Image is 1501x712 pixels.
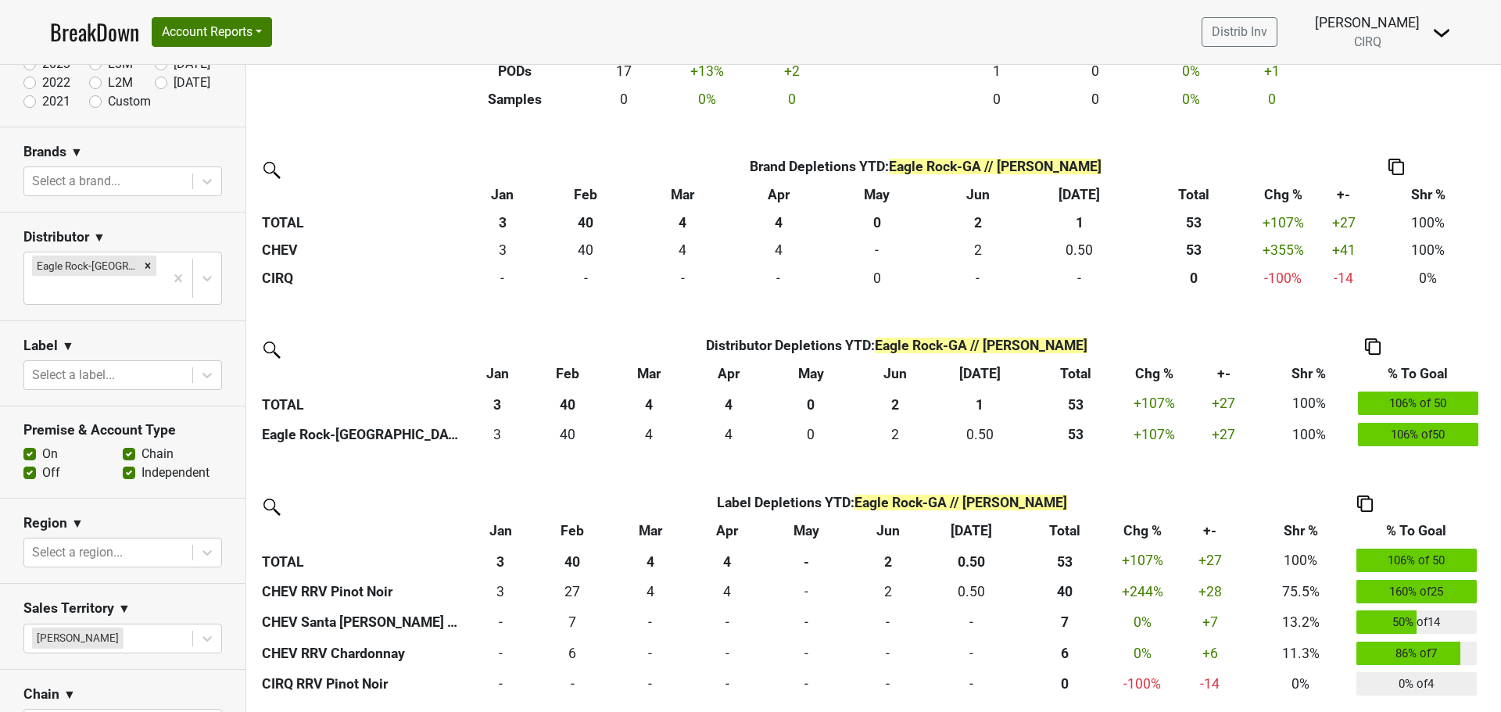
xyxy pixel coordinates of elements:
[32,256,139,276] div: Eagle Rock-[GEOGRAPHIC_DATA]
[1016,638,1113,669] th: 6.000
[258,638,466,669] th: CHEV RRV Chardonnay
[849,576,926,607] td: 2
[690,388,766,420] th: 4
[611,424,686,445] div: 4
[764,607,849,639] td: 0
[1113,576,1171,607] td: +244 %
[1171,517,1249,546] th: +-: activate to sort column ascending
[470,612,531,632] div: -
[440,57,591,85] th: PODs
[1133,237,1254,265] th: 53.080
[690,546,764,577] th: 4
[926,638,1016,669] td: 0
[764,638,849,669] td: 0
[930,643,1012,664] div: -
[636,268,729,288] div: -
[636,240,729,260] div: 4
[614,581,686,602] div: 4
[23,338,58,354] h3: Label
[258,576,466,607] th: CHEV RRV Pinot Noir
[50,16,139,48] a: BreakDown
[466,181,539,209] th: Jan: activate to sort column ascending
[610,638,690,669] td: 0
[1263,215,1304,231] span: +107%
[930,612,1012,632] div: -
[610,607,690,639] td: 0
[42,463,60,482] label: Off
[529,419,607,450] td: 39.58
[854,495,1067,510] span: Eagle Rock-GA // [PERSON_NAME]
[1016,607,1113,639] th: 7.000
[466,388,528,420] th: 3
[1133,265,1254,293] th: 0.000
[614,643,686,664] div: -
[258,607,466,639] th: CHEV Santa [PERSON_NAME] Pinot Noir
[849,546,926,577] th: 2
[466,607,535,639] td: 0
[853,643,922,664] div: -
[938,424,1021,445] div: 0.50
[1237,57,1307,85] td: +1
[535,638,610,669] td: 6
[934,419,1024,450] td: 0.5
[1026,181,1134,209] th: Jul: activate to sort column ascending
[1202,17,1277,47] a: Distrib Inv
[539,209,632,237] th: 40
[828,240,926,260] div: -
[258,156,283,181] img: filter
[926,517,1016,546] th: Jul: activate to sort column ascending
[42,92,70,111] label: 2021
[824,181,930,209] th: May: activate to sort column ascending
[1375,181,1481,209] th: Shr %: activate to sort column ascending
[614,674,686,694] div: -
[610,576,690,607] td: 4
[736,268,820,288] div: -
[1029,424,1123,445] div: 53
[610,546,690,577] th: 4
[466,237,539,265] td: 3
[532,424,603,445] div: 40
[543,268,629,288] div: -
[1175,674,1245,694] div: -14
[1263,419,1353,450] td: 100%
[764,517,849,546] th: May: activate to sort column ascending
[764,669,849,700] td: 0
[694,674,761,694] div: -
[607,419,690,450] td: 4
[1029,268,1129,288] div: -
[539,152,1311,181] th: Brand Depletions YTD :
[1332,215,1356,231] span: +27
[535,576,610,607] td: 26.58
[1312,181,1375,209] th: +-: activate to sort column ascending
[535,517,610,546] th: Feb: activate to sort column ascending
[529,332,1264,360] th: Distributor Depletions YTD :
[1016,669,1113,700] th: 0
[258,265,466,293] th: CIRQ
[632,181,733,209] th: Mar: activate to sort column ascending
[466,546,535,577] th: 3
[470,674,531,694] div: -
[1025,360,1126,388] th: Total: activate to sort column ascending
[1016,517,1113,546] th: Total: activate to sort column ascending
[258,360,466,388] th: &nbsp;: activate to sort column ascending
[926,546,1016,577] th: 0.50
[849,517,926,546] th: Jun: activate to sort column ascending
[1354,34,1381,49] span: CIRQ
[258,546,466,577] th: TOTAL
[733,181,824,209] th: Apr: activate to sort column ascending
[1137,240,1250,260] div: 53
[1145,85,1237,113] td: 0 %
[529,360,607,388] th: Feb: activate to sort column ascending
[535,607,610,639] td: 7
[1187,424,1259,445] div: +27
[889,159,1102,174] span: Eagle Rock-GA // [PERSON_NAME]
[258,237,466,265] th: CHEV
[1026,209,1134,237] th: 1
[824,209,930,237] th: 0
[1133,209,1254,237] th: 53
[1184,360,1264,388] th: +-: activate to sort column ascending
[42,445,58,463] label: On
[1025,388,1126,420] th: 53
[926,669,1016,700] td: 0
[258,419,466,450] th: Eagle Rock-[GEOGRAPHIC_DATA]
